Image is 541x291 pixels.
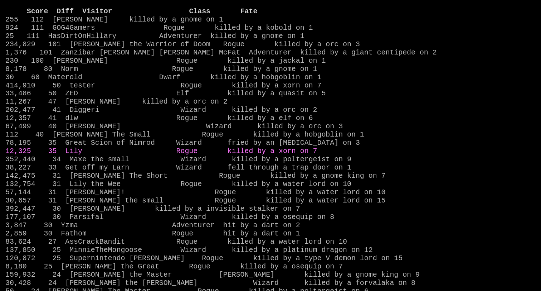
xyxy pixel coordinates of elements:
a: 230 100 [PERSON_NAME] Rogue killed by a jackal on 1 [5,57,326,65]
a: 159,932 24 [PERSON_NAME] the Master [PERSON_NAME] killed by a gnome king on 9 [5,271,420,279]
a: 12,325 35 Lily Rogue killed by a xorn on 7 [5,147,317,155]
a: 132,754 31 Lily the Wee Rogue killed by a water lord on 10 [5,180,351,188]
a: 202,477 41 Diggeri Wizard killed by a orc on 2 [5,106,317,114]
a: 137,850 25 MinnieTheMongoose Wizard killed by a platinum dragon on 12 [5,246,373,254]
a: 234,829 101 [PERSON_NAME] the Warrior of Doom Rogue killed by a orc on 3 [5,40,360,48]
a: 8,178 80 Norm Rogue killed by a gnome on 1 [5,65,317,73]
a: 57,144 31 [PERSON_NAME]! Rogue killed by a water lord on 10 [5,188,385,196]
a: 112 40 [PERSON_NAME] The Small Rogue killed by a hobgoblin on 1 [5,130,364,139]
a: 11,267 47 [PERSON_NAME] killed by a orc on 2 [5,97,228,106]
a: 1,376 101 Zanzibar [PERSON_NAME] [PERSON_NAME] McFat Adventurer killed by a giant centipede on 2 [5,48,437,57]
a: 12,357 41 dlw Rogue killed by a elf on 6 [5,114,313,122]
a: 352,440 34 Maxe the small Wizard killed by a poltergeist on 9 [5,155,351,163]
a: 67,499 40 [PERSON_NAME] Wizard killed by a orc on 3 [5,122,343,130]
a: 30,657 31 [PERSON_NAME] the small Rogue killed by a water lord on 15 [5,196,385,205]
a: 25 111 HasDirtOnHillary Adventurer killed by a gnome on 1 [5,32,304,40]
a: 30 60 Materold Dwarf killed by a hobgoblin on 1 [5,73,321,81]
a: 78,195 35 Great Scion of Nimrod Wizard fried by an [MEDICAL_DATA] on 3 [5,139,360,147]
a: 30,428 24 [PERSON_NAME] the [PERSON_NAME] Wizard killed by a forvalaka on 8 [5,279,415,287]
a: 924 111 GOG4Gamers Rogue killed by a kobold on 1 [5,24,313,32]
a: 255 112 [PERSON_NAME] killed by a gnome on 1 [5,15,223,24]
a: 177,107 30 Parsifal Wizard killed by a osequip on 8 [5,213,334,221]
a: 3,847 30 Yzma Adventurer hit by a dart on 2 [5,221,300,229]
a: 8,180 25 [PERSON_NAME] the Great Rogue killed by a osequip on 7 [5,262,343,271]
a: 120,872 25 Supernintendo [PERSON_NAME] Rogue killed by a type V demon lord on 15 [5,254,403,262]
a: 392,447 30 [PERSON_NAME] killed by a invisible stalker on 7 [5,205,300,213]
a: 83,624 27 AssCrackBandit Rogue killed by a water lord on 10 [5,238,347,246]
a: 2,859 30 Fathom Rogue hit by a dart on 1 [5,229,300,238]
a: 33,486 50 ZED Elf killed by a quasit on 5 [5,89,326,97]
a: 142,475 31 [PERSON_NAME] The Short Rogue killed by a gnome king on 7 [5,172,385,180]
a: 414,910 50 tester Rogue killed by a xorn on 7 [5,81,321,90]
b: Score Diff Visitor Class Fate [27,7,258,15]
a: 38,227 33 Get_off_my_Larn Wizard fell through a trap door on 1 [5,163,351,172]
